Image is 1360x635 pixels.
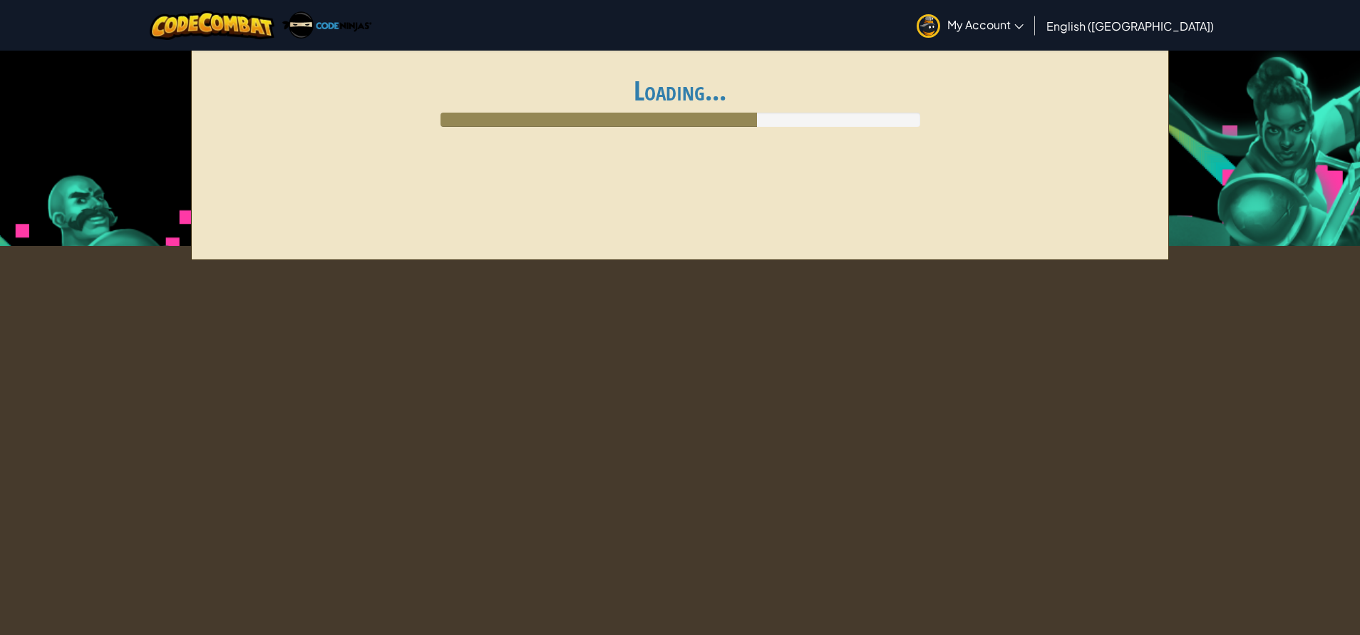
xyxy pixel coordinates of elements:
span: My Account [947,17,1024,32]
img: avatar [917,14,940,38]
img: CodeCombat logo [150,11,274,40]
h1: Loading... [200,76,1160,105]
img: Code Ninjas logo [282,11,372,40]
a: My Account [910,3,1031,48]
a: English ([GEOGRAPHIC_DATA]) [1039,6,1221,45]
span: English ([GEOGRAPHIC_DATA]) [1046,19,1214,33]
